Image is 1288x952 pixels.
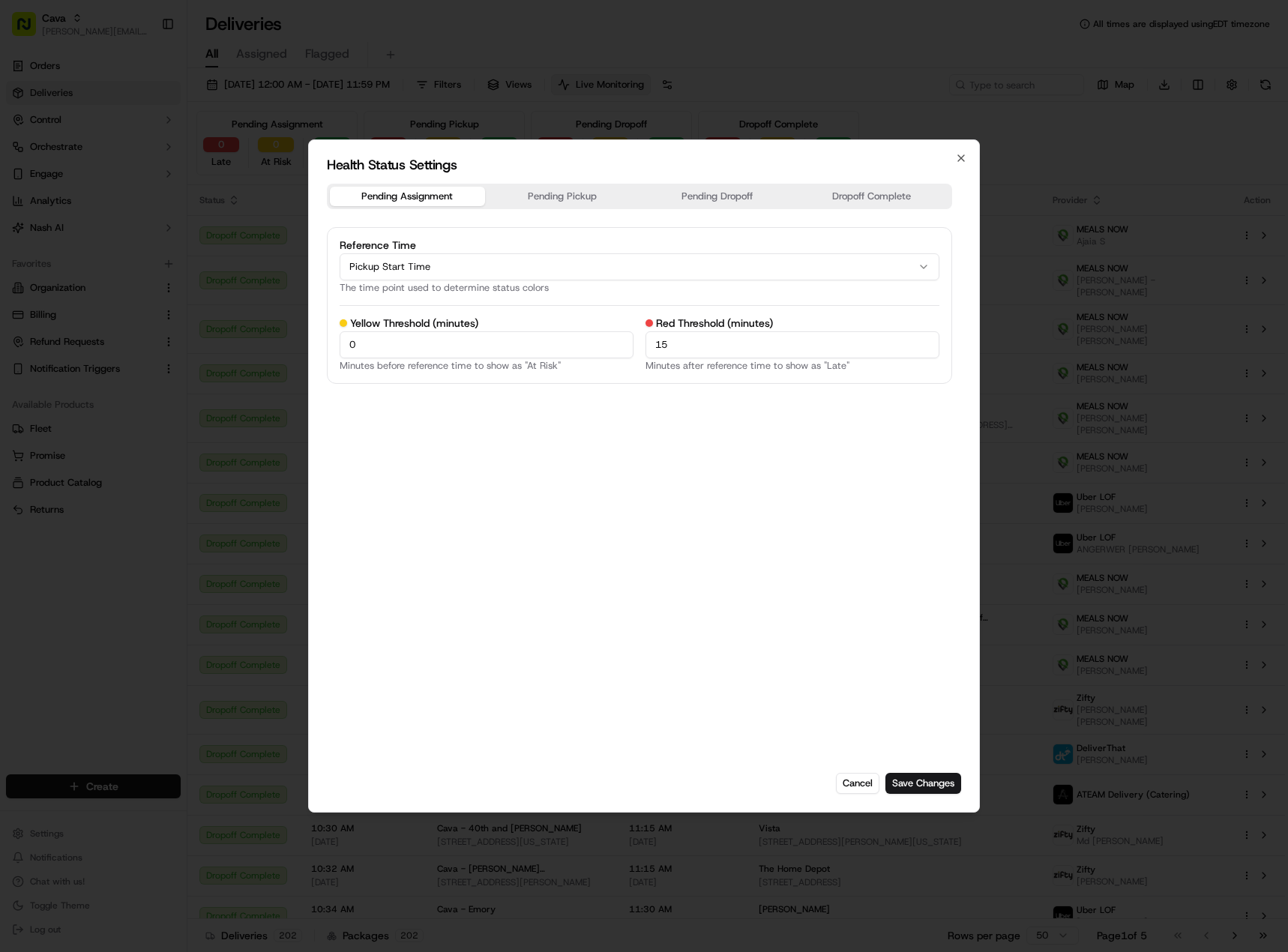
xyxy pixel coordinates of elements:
[232,192,273,210] button: See all
[330,187,485,206] button: Pending Assignment
[30,274,42,286] img: 1736555255976-a54dd68f-1ca7-489b-9aae-adbdc363a1c4
[485,187,640,206] button: Pending Pickup
[340,240,939,250] label: Reference Time
[9,329,121,356] a: 📗Knowledge Base
[15,195,100,207] div: Past conversations
[645,361,939,371] p: Minutes after reference time to show as "Late"
[127,337,139,349] div: 💻
[124,232,130,244] span: •
[31,143,58,170] img: 8571987876998_91fb9ceb93ad5c398215_72.jpg
[46,232,121,244] span: [PERSON_NAME]
[149,372,181,383] span: Pylon
[885,773,961,794] button: Save Changes
[67,158,206,170] div: We're available if you need us!
[46,273,124,285] span: Klarizel Pensader
[127,273,132,285] span: •
[133,232,163,244] span: [DATE]
[836,773,879,794] button: Cancel
[640,187,795,206] button: Pending Dropoff
[142,335,241,350] span: API Documentation
[15,15,45,45] img: Nash
[39,97,270,112] input: Got a question? Start typing here...
[15,143,42,170] img: 1736555255976-a54dd68f-1ca7-489b-9aae-adbdc363a1c4
[106,371,181,383] a: Powered byPylon
[15,259,39,283] img: Klarizel Pensader
[340,283,939,293] p: The time point used to determine status colors
[121,329,247,356] a: 💻API Documentation
[795,187,950,206] button: Dropoff Complete
[30,335,115,350] span: Knowledge Base
[255,148,273,166] button: Start new chat
[340,318,634,328] label: Yellow Threshold (minutes)
[340,361,634,371] p: Minutes before reference time to show as "At Risk"
[15,60,273,84] p: Welcome 👋
[327,158,961,172] h2: Health Status Settings
[645,318,939,328] label: Red Threshold (minutes)
[15,218,39,242] img: Dipesh Patel
[15,337,27,349] div: 📗
[67,143,246,158] div: Start new chat
[135,273,166,285] span: [DATE]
